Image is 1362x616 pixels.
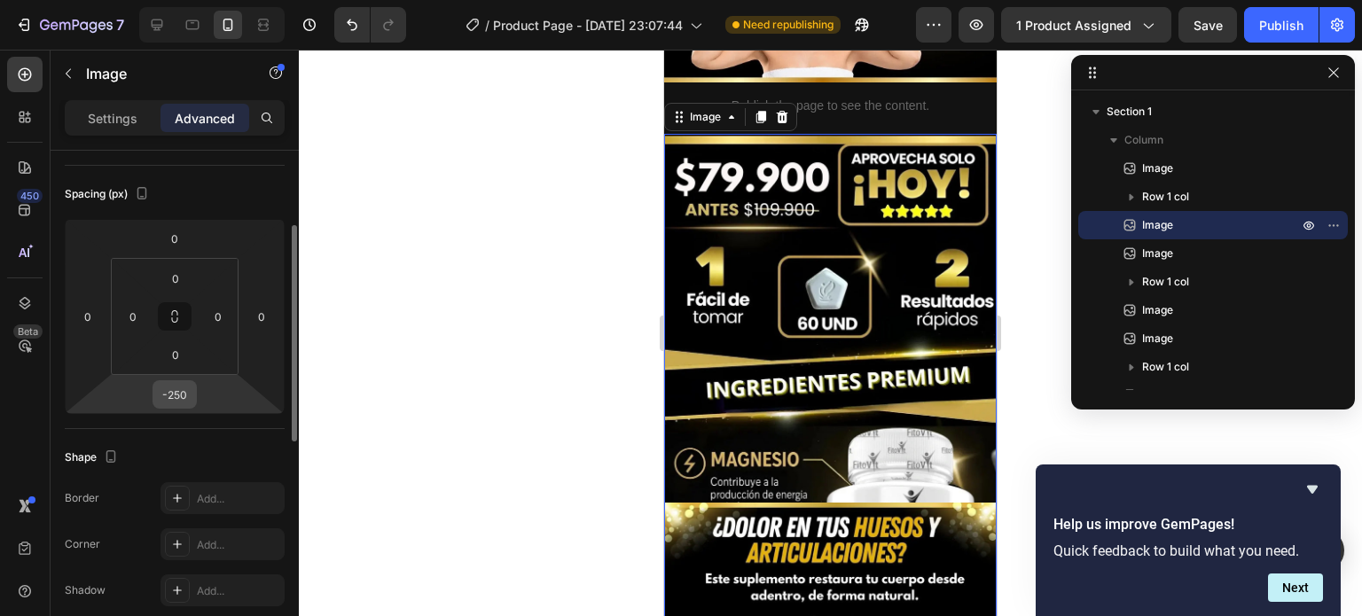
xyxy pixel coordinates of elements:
[1142,301,1173,319] span: Image
[1244,7,1319,43] button: Publish
[1001,7,1171,43] button: 1 product assigned
[189,103,203,117] img: tab_keywords_by_traffic_grey.svg
[1142,330,1173,347] span: Image
[1053,514,1323,535] h2: Help us improve GemPages!
[88,109,137,128] p: Settings
[1124,131,1163,149] span: Column
[1142,216,1173,234] span: Image
[1178,7,1237,43] button: Save
[93,105,136,116] div: Dominio
[493,16,683,35] span: Product Page - [DATE] 23:07:44
[664,50,997,616] iframe: Design area
[157,381,192,408] input: -250
[158,265,193,292] input: 0px
[28,46,43,60] img: website_grey.svg
[197,491,280,507] div: Add...
[485,16,489,35] span: /
[50,28,87,43] div: v 4.0.25
[158,341,193,368] input: 0px
[1142,273,1189,291] span: Row 1 col
[197,537,280,553] div: Add...
[120,303,146,330] input: 0px
[248,303,275,330] input: 0
[46,46,199,60] div: Dominio: [DOMAIN_NAME]
[1302,479,1323,500] button: Hide survey
[1053,479,1323,602] div: Help us improve GemPages!
[74,303,101,330] input: 0
[1194,18,1223,33] span: Save
[743,17,834,33] span: Need republishing
[74,103,88,117] img: tab_domain_overview_orange.svg
[65,446,121,470] div: Shape
[157,225,192,252] input: 0
[1016,16,1131,35] span: 1 product assigned
[1142,245,1173,262] span: Image
[208,105,282,116] div: Palabras clave
[1107,103,1152,121] span: Section 1
[1142,386,1173,404] span: Image
[197,583,280,599] div: Add...
[65,490,99,506] div: Border
[65,183,153,207] div: Spacing (px)
[28,28,43,43] img: logo_orange.svg
[1142,160,1173,177] span: Image
[175,109,235,128] p: Advanced
[205,303,231,330] input: 0px
[65,582,106,598] div: Shadow
[1268,573,1323,602] button: Next question
[1053,542,1323,559] p: Quick feedback to build what you need.
[7,7,132,43] button: 7
[13,324,43,339] div: Beta
[65,536,100,552] div: Corner
[1142,358,1189,376] span: Row 1 col
[17,189,43,203] div: 450
[334,7,406,43] div: Undo/Redo
[1142,188,1189,206] span: Row 1 col
[1259,16,1303,35] div: Publish
[116,14,124,35] p: 7
[86,63,237,84] p: Image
